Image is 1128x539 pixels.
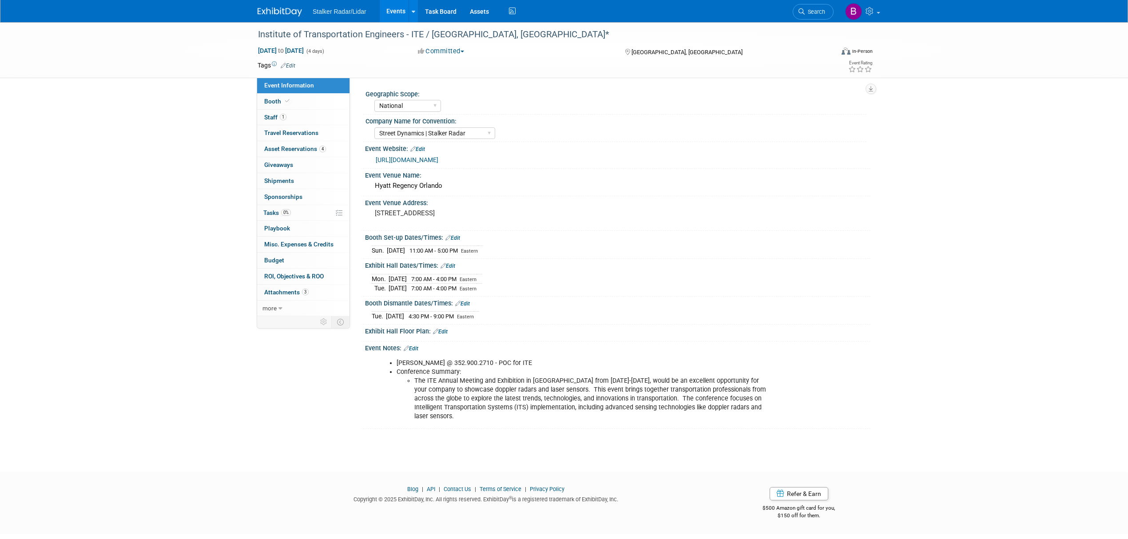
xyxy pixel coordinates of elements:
td: Tue. [372,312,386,321]
span: Travel Reservations [264,129,318,136]
td: [DATE] [387,246,405,255]
a: Asset Reservations4 [257,141,350,157]
a: Edit [404,345,418,352]
span: Staff [264,114,286,121]
div: Exhibit Hall Dates/Times: [365,259,870,270]
span: Misc. Expenses & Credits [264,241,334,248]
span: 3 [302,289,309,295]
span: Asset Reservations [264,145,326,152]
span: | [523,486,528,492]
div: Event Notes: [365,341,870,353]
span: Event Information [264,82,314,89]
div: Institute of Transportation Engineers - ITE / [GEOGRAPHIC_DATA], [GEOGRAPHIC_DATA]* [255,27,820,43]
td: [DATE] [389,274,407,284]
a: Booth [257,94,350,109]
a: Terms of Service [480,486,521,492]
span: 11:00 AM - 5:00 PM [409,247,458,254]
a: Edit [445,235,460,241]
a: Event Information [257,78,350,93]
a: Budget [257,253,350,268]
a: Shipments [257,173,350,189]
a: Edit [433,329,448,335]
a: Privacy Policy [530,486,564,492]
button: Committed [415,47,468,56]
a: Playbook [257,221,350,236]
span: Giveaways [264,161,293,168]
td: Toggle Event Tabs [332,316,350,328]
img: Format-Inperson.png [842,48,850,55]
span: | [437,486,442,492]
div: Event Venue Name: [365,169,870,180]
div: Geographic Scope: [365,87,866,99]
div: Event Rating [848,61,872,65]
div: Exhibit Hall Floor Plan: [365,325,870,336]
div: Event Venue Address: [365,196,870,207]
img: ExhibitDay [258,8,302,16]
img: Brooke Journet [845,3,862,20]
span: Shipments [264,177,294,184]
span: Stalker Radar/Lidar [313,8,366,15]
td: Tue. [372,284,389,293]
span: 4 [319,146,326,152]
span: [GEOGRAPHIC_DATA], [GEOGRAPHIC_DATA] [632,49,743,55]
a: [URL][DOMAIN_NAME] [376,156,438,163]
li: Conference Summary: [397,368,767,421]
span: Eastern [460,277,477,282]
a: Edit [410,146,425,152]
span: to [277,47,285,54]
a: Attachments3 [257,285,350,300]
span: Eastern [461,248,478,254]
span: more [262,305,277,312]
a: API [427,486,435,492]
td: [DATE] [386,312,404,321]
a: Blog [407,486,418,492]
a: Tasks0% [257,205,350,221]
li: [PERSON_NAME] @ 352.900.2710 - POC for ITE [397,359,767,368]
td: Sun. [372,246,387,255]
span: | [473,486,478,492]
a: Refer & Earn [770,487,828,500]
span: Eastern [460,286,477,292]
span: [DATE] [DATE] [258,47,304,55]
li: The ITE Annual Meeting and Exhibition in [GEOGRAPHIC_DATA] from [DATE]-[DATE], would be an excell... [414,377,767,421]
a: Edit [455,301,470,307]
a: Giveaways [257,157,350,173]
td: [DATE] [389,284,407,293]
span: 4:30 PM - 9:00 PM [409,313,454,320]
div: In-Person [852,48,873,55]
a: Search [793,4,834,20]
span: Search [805,8,825,15]
div: Company Name for Convention: [365,115,866,126]
td: Personalize Event Tab Strip [316,316,332,328]
span: Sponsorships [264,193,302,200]
div: $500 Amazon gift card for you, [727,499,871,519]
div: Booth Dismantle Dates/Times: [365,297,870,308]
sup: ® [509,495,512,500]
td: Mon. [372,274,389,284]
span: Tasks [263,209,291,216]
span: Budget [264,257,284,264]
a: Edit [441,263,455,269]
span: 0% [281,209,291,216]
span: (4 days) [306,48,324,54]
span: ROI, Objectives & ROO [264,273,324,280]
a: Edit [281,63,295,69]
a: Misc. Expenses & Credits [257,237,350,252]
div: $150 off for them. [727,512,871,519]
div: Event Website: [365,142,870,154]
a: Staff1 [257,110,350,125]
span: 7:00 AM - 4:00 PM [411,285,457,292]
div: Event Format [781,46,873,59]
div: Copyright © 2025 ExhibitDay, Inc. All rights reserved. ExhibitDay is a registered trademark of Ex... [258,493,714,503]
span: Attachments [264,289,309,296]
a: ROI, Objectives & ROO [257,269,350,284]
div: Booth Set-up Dates/Times: [365,231,870,242]
a: more [257,301,350,316]
span: 7:00 AM - 4:00 PM [411,276,457,282]
span: Playbook [264,225,290,232]
td: Tags [258,61,295,70]
i: Booth reservation complete [285,99,290,103]
a: Travel Reservations [257,125,350,141]
div: Hyatt Regency Orlando [372,179,864,193]
a: Sponsorships [257,189,350,205]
